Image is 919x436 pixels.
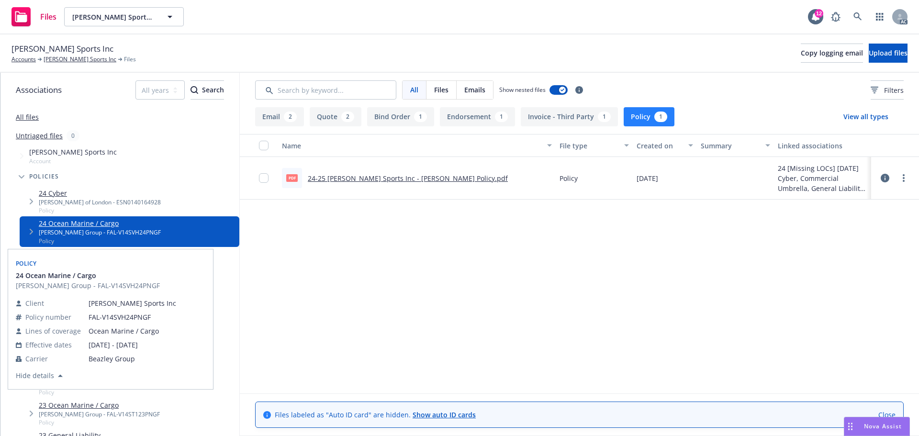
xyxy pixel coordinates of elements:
[255,107,304,126] button: Email
[44,55,116,64] a: [PERSON_NAME] Sports Inc
[16,280,160,291] span: [PERSON_NAME] Group - FAL-V14SVH24PNGF
[39,410,160,418] div: [PERSON_NAME] Group - FAL-V14ST123PNGF
[308,174,508,183] a: 24-25 [PERSON_NAME] Sports Inc - [PERSON_NAME] Policy.pdf
[25,354,48,364] span: Carrier
[560,173,578,183] span: Policy
[560,141,618,151] div: File type
[11,43,113,55] span: [PERSON_NAME] Sports Inc
[25,326,81,336] span: Lines of coverage
[801,44,863,63] button: Copy logging email
[434,85,448,95] span: Files
[844,417,856,436] div: Drag to move
[191,81,224,99] div: Search
[25,298,44,308] span: Client
[413,410,476,419] a: Show auto ID cards
[556,134,633,157] button: File type
[40,13,56,21] span: Files
[39,206,161,214] span: Policy
[25,340,72,350] span: Effective dates
[869,48,908,57] span: Upload files
[29,147,117,157] span: [PERSON_NAME] Sports Inc
[39,198,161,206] div: [PERSON_NAME] of London - ESN0140164928
[870,7,889,26] a: Switch app
[778,141,867,151] div: Linked associations
[633,134,697,157] button: Created on
[16,270,160,280] button: 24 Ocean Marine / Cargo
[774,134,871,157] button: Linked associations
[39,218,161,228] a: 24 Ocean Marine / Cargo
[697,134,774,157] button: Summary
[278,134,556,157] button: Name
[16,259,37,268] span: Policy
[464,85,485,95] span: Emails
[191,86,198,94] svg: Search
[815,8,823,17] div: 12
[255,80,396,100] input: Search by keyword...
[89,354,176,364] span: Beazley Group
[89,312,176,322] span: FAL-V14SVH24PNGF
[286,174,298,181] span: pdf
[89,298,176,308] span: [PERSON_NAME] Sports Inc
[259,173,269,183] input: Toggle Row Selected
[598,112,611,122] div: 1
[778,163,867,193] div: 24 [Missing LOCs] [DATE] Cyber, Commercial Umbrella, General Liability, Ocean Marine / Cargo Renewal
[871,85,904,95] span: Filters
[341,112,354,122] div: 2
[124,55,136,64] span: Files
[521,107,618,126] button: Invoice - Third Party
[414,112,427,122] div: 1
[39,237,161,245] span: Policy
[39,388,127,396] span: Policy
[8,3,60,30] a: Files
[637,141,683,151] div: Created on
[654,112,667,122] div: 1
[828,107,904,126] button: View all types
[624,107,674,126] button: Policy
[16,131,63,141] a: Untriaged files
[440,107,515,126] button: Endorsement
[284,112,297,122] div: 2
[67,130,79,141] div: 0
[259,141,269,150] input: Select all
[884,85,904,95] span: Filters
[848,7,867,26] a: Search
[898,172,909,184] a: more
[844,417,910,436] button: Nova Assist
[637,173,658,183] span: [DATE]
[29,157,117,165] span: Account
[495,112,508,122] div: 1
[826,7,845,26] a: Report a Bug
[39,188,161,198] a: 24 Cyber
[410,85,418,95] span: All
[869,44,908,63] button: Upload files
[16,84,62,96] span: Associations
[367,107,434,126] button: Bind Order
[499,86,546,94] span: Show nested files
[89,340,176,350] span: [DATE] - [DATE]
[39,400,160,410] a: 23 Ocean Marine / Cargo
[864,422,902,430] span: Nova Assist
[72,12,155,22] span: [PERSON_NAME] Sports Inc
[89,326,176,336] span: Ocean Marine / Cargo
[871,80,904,100] button: Filters
[282,141,541,151] div: Name
[25,312,71,322] span: Policy number
[64,7,184,26] button: [PERSON_NAME] Sports Inc
[701,141,760,151] div: Summary
[16,270,96,280] span: 24 Ocean Marine / Cargo
[801,48,863,57] span: Copy logging email
[191,80,224,100] button: SearchSearch
[12,370,67,381] button: Hide details
[11,55,36,64] a: Accounts
[39,228,161,236] div: [PERSON_NAME] Group - FAL-V14SVH24PNGF
[878,410,896,420] a: Close
[39,418,160,426] span: Policy
[310,107,361,126] button: Quote
[29,174,59,179] span: Policies
[16,112,39,122] a: All files
[275,410,476,420] span: Files labeled as "Auto ID card" are hidden.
